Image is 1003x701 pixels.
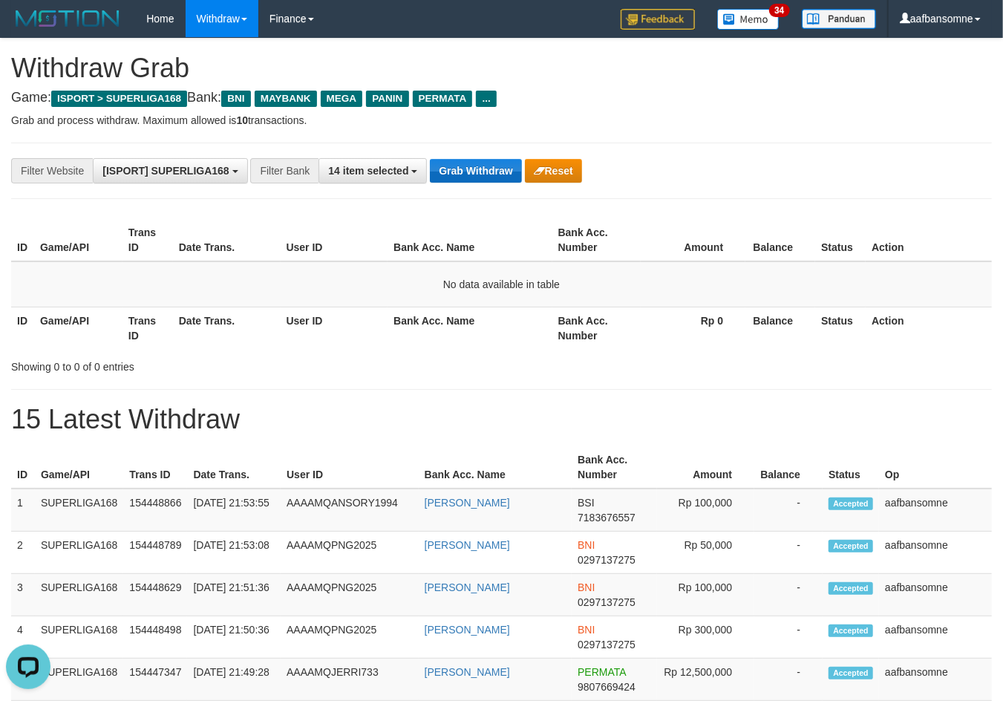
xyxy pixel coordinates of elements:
h1: 15 Latest Withdraw [11,405,992,434]
span: [ISPORT] SUPERLIGA168 [102,165,229,177]
td: SUPERLIGA168 [35,489,124,532]
a: [PERSON_NAME] [425,624,510,636]
td: 154447347 [123,659,187,701]
th: Op [879,446,992,489]
a: [PERSON_NAME] [425,666,510,678]
td: [DATE] 21:53:55 [187,489,281,532]
span: Accepted [829,625,873,637]
span: 14 item selected [328,165,408,177]
td: SUPERLIGA168 [35,659,124,701]
th: Trans ID [123,446,187,489]
th: Rp 0 [641,307,746,349]
span: ... [476,91,496,107]
th: Date Trans. [173,219,281,261]
th: Balance [745,307,815,349]
td: aafbansomne [879,574,992,616]
th: Amount [641,219,746,261]
td: AAAAMQPNG2025 [281,532,419,574]
span: BNI [578,581,595,593]
td: 1 [11,489,35,532]
th: Trans ID [122,219,173,261]
span: Accepted [829,498,873,510]
th: Bank Acc. Name [388,307,552,349]
th: ID [11,307,34,349]
td: 154448629 [123,574,187,616]
th: User ID [281,219,388,261]
a: [PERSON_NAME] [425,539,510,551]
span: ISPORT > SUPERLIGA168 [51,91,187,107]
span: Copy 0297137275 to clipboard [578,596,636,608]
span: Copy 7183676557 to clipboard [578,512,636,524]
th: Trans ID [122,307,173,349]
td: SUPERLIGA168 [35,616,124,659]
span: MAYBANK [255,91,317,107]
a: [PERSON_NAME] [425,581,510,593]
img: panduan.png [802,9,876,29]
th: Bank Acc. Number [552,219,641,261]
span: Accepted [829,540,873,552]
td: [DATE] 21:50:36 [187,616,281,659]
td: Rp 100,000 [657,574,754,616]
th: Bank Acc. Number [572,446,657,489]
td: 154448789 [123,532,187,574]
th: Balance [745,219,815,261]
td: AAAAMQPNG2025 [281,574,419,616]
span: Accepted [829,667,873,679]
a: [PERSON_NAME] [425,497,510,509]
td: Rp 300,000 [657,616,754,659]
img: MOTION_logo.png [11,7,124,30]
h1: Withdraw Grab [11,53,992,83]
th: Date Trans. [173,307,281,349]
button: Grab Withdraw [430,159,521,183]
span: BNI [221,91,250,107]
div: Filter Website [11,158,93,183]
td: aafbansomne [879,489,992,532]
span: BNI [578,539,595,551]
th: Date Trans. [187,446,281,489]
th: ID [11,219,34,261]
button: Open LiveChat chat widget [6,6,50,50]
td: - [754,616,823,659]
td: 3 [11,574,35,616]
th: ID [11,446,35,489]
span: Copy 9807669424 to clipboard [578,681,636,693]
td: Rp 50,000 [657,532,754,574]
th: Balance [754,446,823,489]
td: 154448498 [123,616,187,659]
span: MEGA [321,91,363,107]
td: SUPERLIGA168 [35,574,124,616]
th: Status [823,446,879,489]
td: AAAAMQANSORY1994 [281,489,419,532]
th: Game/API [34,219,122,261]
span: BNI [578,624,595,636]
span: BSI [578,497,595,509]
span: 34 [769,4,789,17]
th: Action [866,307,992,349]
td: No data available in table [11,261,992,307]
td: 4 [11,616,35,659]
th: Game/API [35,446,124,489]
td: - [754,659,823,701]
th: Game/API [34,307,122,349]
th: User ID [281,307,388,349]
td: Rp 12,500,000 [657,659,754,701]
td: aafbansomne [879,532,992,574]
td: 2 [11,532,35,574]
td: - [754,574,823,616]
th: Amount [657,446,754,489]
td: Rp 100,000 [657,489,754,532]
div: Showing 0 to 0 of 0 entries [11,353,407,374]
td: aafbansomne [879,616,992,659]
td: AAAAMQPNG2025 [281,616,419,659]
th: Bank Acc. Name [419,446,572,489]
span: PERMATA [413,91,473,107]
th: Bank Acc. Name [388,219,552,261]
td: AAAAMQJERRI733 [281,659,419,701]
th: Bank Acc. Number [552,307,641,349]
td: aafbansomne [879,659,992,701]
h4: Game: Bank: [11,91,992,105]
td: - [754,489,823,532]
button: Reset [525,159,582,183]
th: Status [815,307,866,349]
img: Button%20Memo.svg [717,9,780,30]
